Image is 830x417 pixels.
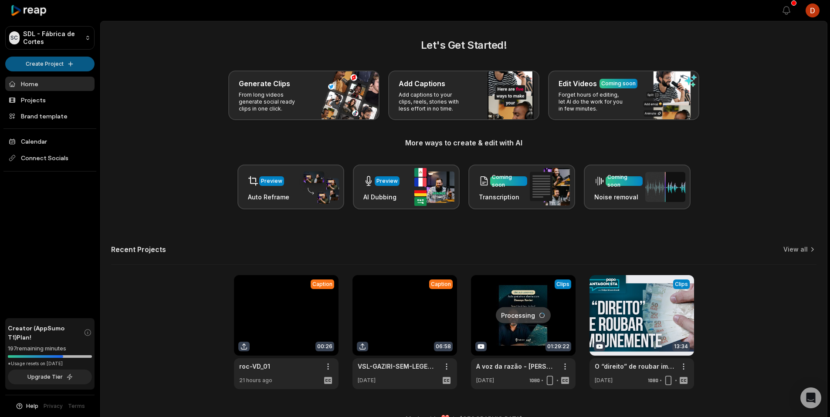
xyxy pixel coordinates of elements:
div: Open Intercom Messenger [800,387,821,408]
img: ai_dubbing.png [414,168,454,206]
div: Preview [376,177,398,185]
div: Coming soon [601,80,636,87]
button: Create Project [5,57,95,71]
a: O “direito” de roubar impunemente | Papo Antagonista com [PERSON_NAME] Brasil - [DATE] [595,362,675,371]
a: Calendar [5,134,95,148]
h3: More ways to create & edit with AI [111,138,816,148]
div: Preview [261,177,282,185]
p: SDL - Fábrica de Cortes [23,30,82,46]
h3: Generate Clips [239,78,290,89]
div: SC [9,31,20,44]
img: noise_removal.png [645,172,685,202]
h3: AI Dubbing [363,192,400,202]
div: 197 remaining minutes [8,344,92,353]
a: A voz da razão - [PERSON_NAME] - Encontro 1 Círculo [PERSON_NAME] [476,362,556,371]
h3: Add Captions [399,78,445,89]
h3: Auto Reframe [248,192,289,202]
p: From long videos generate social ready clips in one click. [239,91,306,112]
h2: Recent Projects [111,245,166,254]
div: Coming soon [492,173,525,189]
a: VSL-GAZIRI-SEM-LEGENDA [358,362,438,371]
a: Terms [68,402,85,410]
span: Connect Socials [5,150,95,166]
a: Home [5,77,95,91]
div: Coming soon [607,173,641,189]
p: Add captions to your clips, reels, stories with less effort in no time. [399,91,466,112]
img: transcription.png [530,168,570,205]
h3: Transcription [479,192,527,202]
span: Help [26,402,38,410]
img: auto_reframe.png [299,170,339,204]
a: View all [783,245,808,254]
a: Brand template [5,109,95,123]
div: *Usage resets on [DATE] [8,360,92,367]
a: Privacy [44,402,63,410]
h2: Let's Get Started! [111,37,816,53]
button: Help [15,402,38,410]
button: Upgrade Tier [8,370,92,384]
h3: Edit Videos [559,78,597,89]
span: Creator (AppSumo T1) Plan! [8,323,84,342]
a: Projects [5,93,95,107]
p: Forget hours of editing, let AI do the work for you in few minutes. [559,91,626,112]
h3: Noise removal [594,192,643,202]
a: roc-VD_01 [239,362,270,371]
